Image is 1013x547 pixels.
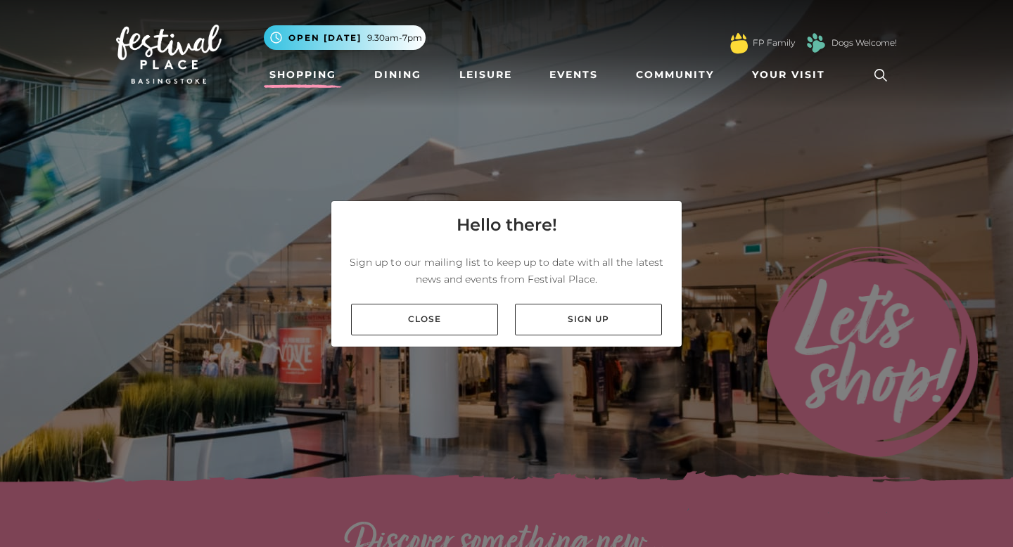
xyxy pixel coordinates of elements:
a: Leisure [454,62,518,88]
a: Events [544,62,604,88]
span: 9.30am-7pm [367,32,422,44]
a: FP Family [753,37,795,49]
button: Open [DATE] 9.30am-7pm [264,25,426,50]
a: Your Visit [746,62,838,88]
a: Sign up [515,304,662,335]
a: Close [351,304,498,335]
a: Dining [369,62,427,88]
a: Dogs Welcome! [832,37,897,49]
a: Community [630,62,720,88]
span: Your Visit [752,67,825,82]
h4: Hello there! [457,212,557,238]
a: Shopping [264,62,342,88]
img: Festival Place Logo [116,25,222,84]
span: Open [DATE] [288,32,362,44]
p: Sign up to our mailing list to keep up to date with all the latest news and events from Festival ... [343,254,670,288]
